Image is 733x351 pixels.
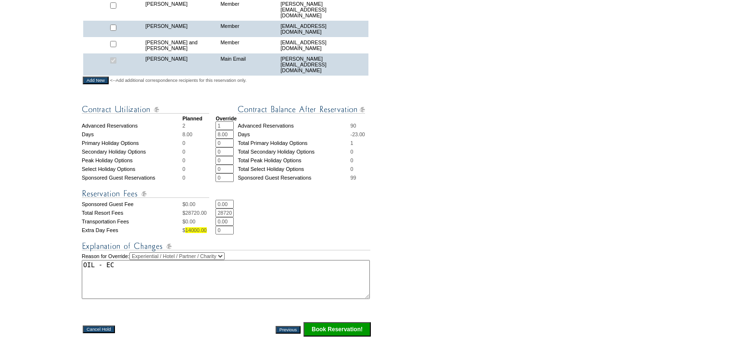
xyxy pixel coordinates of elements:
[185,210,206,216] span: 28720.00
[351,175,356,181] span: 99
[351,149,354,155] span: 0
[278,21,368,37] td: [EMAIL_ADDRESS][DOMAIN_NAME]
[185,227,206,233] span: 14000.00
[143,21,218,37] td: [PERSON_NAME]
[218,21,278,37] td: Member
[182,217,215,226] td: $
[82,188,209,200] img: Reservation Fees
[182,157,185,163] span: 0
[351,166,354,172] span: 0
[238,104,365,116] img: Contract Balance After Reservation
[182,149,185,155] span: 0
[238,139,350,147] td: Total Primary Holiday Options
[182,123,185,129] span: 2
[82,173,182,182] td: Sponsored Guest Reservations
[182,116,202,121] strong: Planned
[185,219,195,224] span: 0.00
[82,208,182,217] td: Total Resort Fees
[82,139,182,147] td: Primary Holiday Options
[182,140,185,146] span: 0
[238,173,350,182] td: Sponsored Guest Reservations
[238,165,350,173] td: Total Select Holiday Options
[82,156,182,165] td: Peak Holiday Options
[143,53,218,76] td: [PERSON_NAME]
[351,131,365,137] span: -23.00
[82,217,182,226] td: Transportation Fees
[110,78,247,83] span: <--Add additional correspondence recipients for this reservation only.
[351,140,354,146] span: 1
[83,77,109,84] input: Add New
[82,252,372,299] td: Reason for Override:
[182,208,215,217] td: $
[278,53,368,76] td: [PERSON_NAME][EMAIL_ADDRESS][DOMAIN_NAME]
[218,37,278,53] td: Member
[215,116,237,121] strong: Override
[182,200,215,208] td: $
[182,226,215,234] td: $
[83,325,115,333] input: Cancel Hold
[303,322,371,337] input: Click this button to finalize your reservation.
[82,147,182,156] td: Secondary Holiday Options
[82,200,182,208] td: Sponsored Guest Fee
[185,201,195,207] span: 0.00
[82,130,182,139] td: Days
[238,121,350,130] td: Advanced Reservations
[82,121,182,130] td: Advanced Reservations
[82,165,182,173] td: Select Holiday Options
[238,147,350,156] td: Total Secondary Holiday Options
[182,131,192,137] span: 8.00
[143,37,218,53] td: [PERSON_NAME] and [PERSON_NAME]
[218,53,278,76] td: Main Email
[278,37,368,53] td: [EMAIL_ADDRESS][DOMAIN_NAME]
[82,240,370,252] img: Explanation of Changes
[82,104,209,116] img: Contract Utilization
[351,123,356,129] span: 90
[238,130,350,139] td: Days
[351,157,354,163] span: 0
[182,175,185,181] span: 0
[238,156,350,165] td: Total Peak Holiday Options
[276,326,301,334] input: Previous
[182,166,185,172] span: 0
[82,226,182,234] td: Extra Day Fees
